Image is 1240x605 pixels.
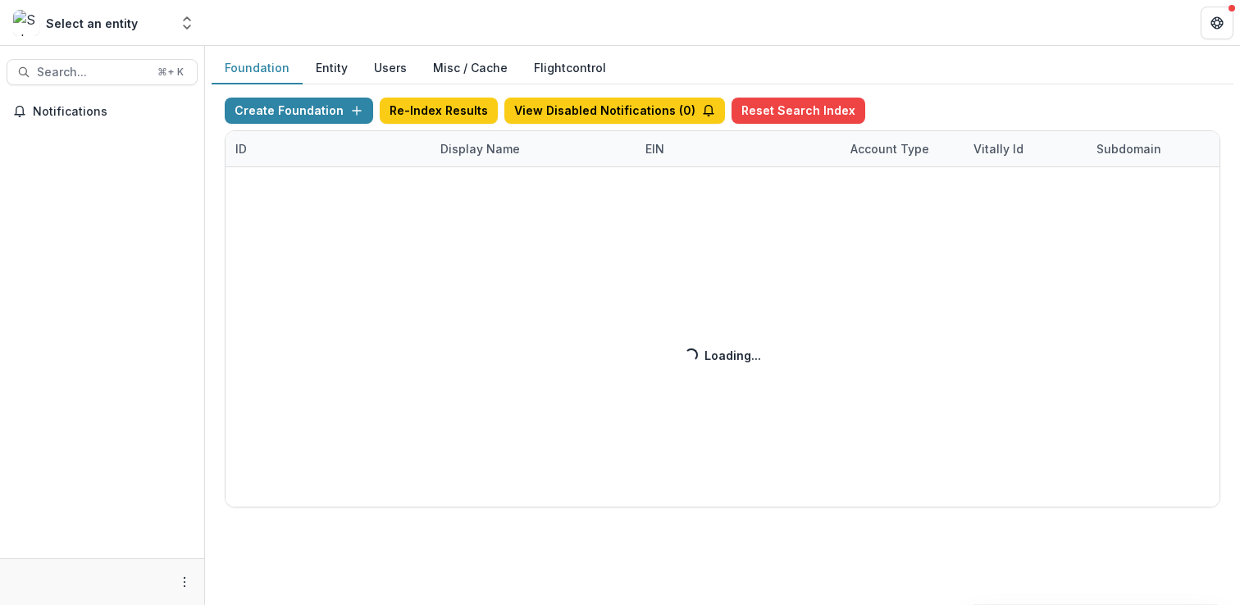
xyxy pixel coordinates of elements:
a: Flightcontrol [534,59,606,76]
div: ⌘ + K [154,63,187,81]
div: Select an entity [46,15,138,32]
button: Search... [7,59,198,85]
button: Entity [303,52,361,84]
span: Search... [37,66,148,80]
img: Select an entity [13,10,39,36]
button: Misc / Cache [420,52,521,84]
button: Get Help [1201,7,1233,39]
button: Open entity switcher [176,7,198,39]
span: Notifications [33,105,191,119]
button: More [175,572,194,592]
button: Foundation [212,52,303,84]
button: Notifications [7,98,198,125]
button: Users [361,52,420,84]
